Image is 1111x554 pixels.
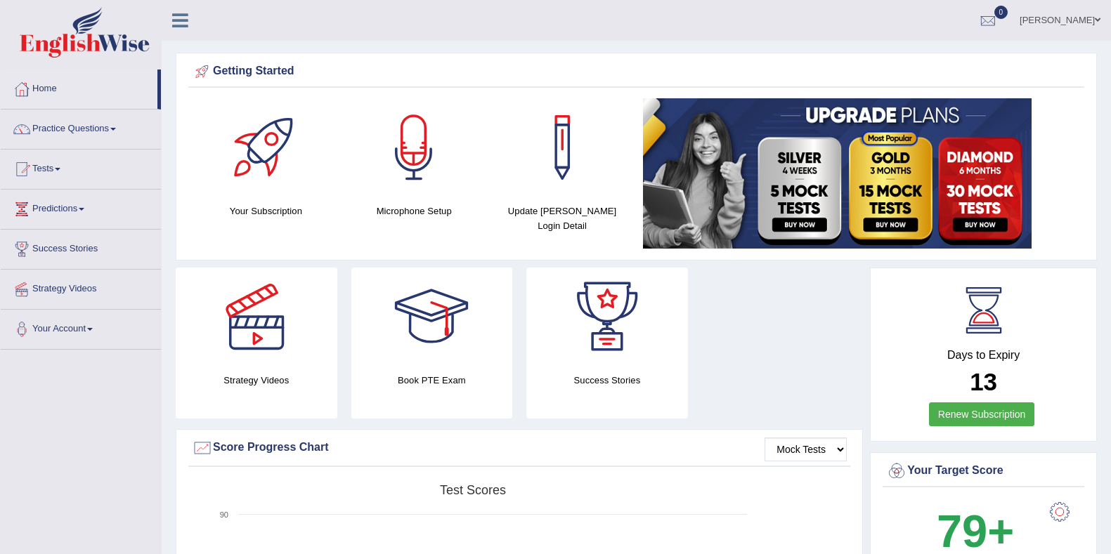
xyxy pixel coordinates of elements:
[1,310,161,345] a: Your Account
[347,204,481,218] h4: Microphone Setup
[440,483,506,497] tspan: Test scores
[1,190,161,225] a: Predictions
[1,70,157,105] a: Home
[1,110,161,145] a: Practice Questions
[351,373,513,388] h4: Book PTE Exam
[526,373,688,388] h4: Success Stories
[495,204,630,233] h4: Update [PERSON_NAME] Login Detail
[886,461,1081,482] div: Your Target Score
[994,6,1008,19] span: 0
[192,437,847,459] div: Score Progress Chart
[1,150,161,185] a: Tests
[886,349,1081,362] h4: Days to Expiry
[929,402,1035,426] a: Renew Subscription
[970,368,997,395] b: 13
[643,98,1032,249] img: small5.jpg
[176,373,337,388] h4: Strategy Videos
[220,510,228,519] text: 90
[1,270,161,305] a: Strategy Videos
[1,230,161,265] a: Success Stories
[199,204,333,218] h4: Your Subscription
[192,61,1081,82] div: Getting Started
